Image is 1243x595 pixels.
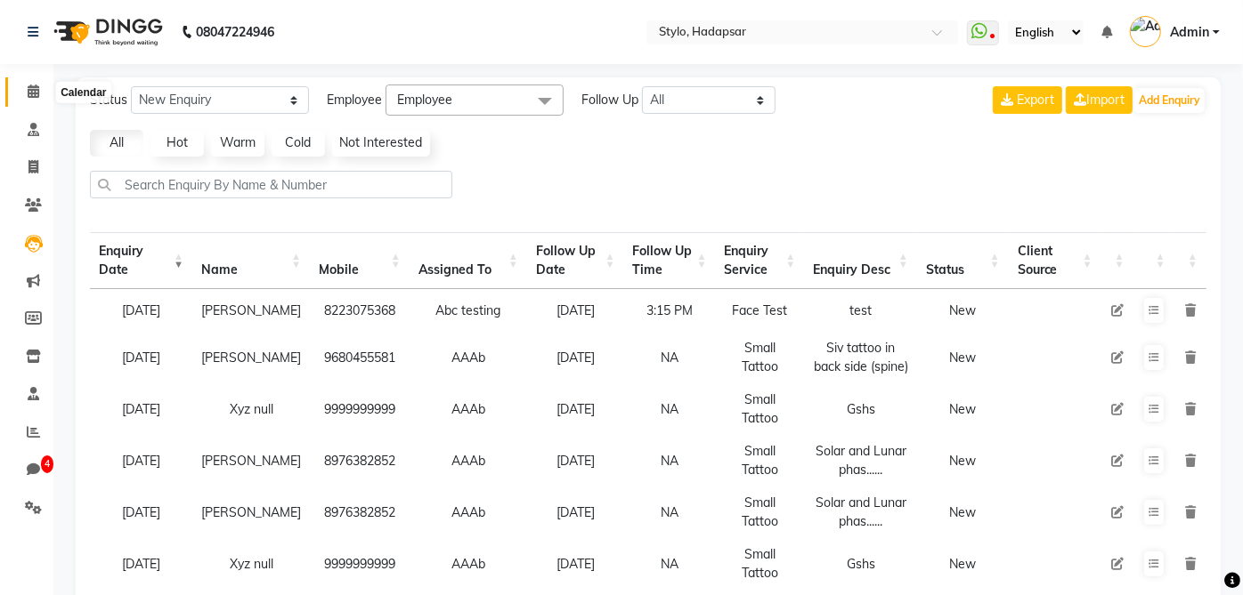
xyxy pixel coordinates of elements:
[196,7,274,57] b: 08047224946
[45,7,167,57] img: logo
[397,92,452,108] span: Employee
[1170,23,1209,42] span: Admin
[211,130,264,157] a: Warm
[192,383,310,435] td: Xyz null
[41,455,53,473] span: 4
[917,332,1009,383] td: New
[624,232,716,289] th: Follow Up Time : activate to sort column ascending
[1009,232,1101,289] th: Client Source: activate to sort column ascending
[332,130,430,157] a: Not Interested
[805,232,918,289] th: Enquiry Desc: activate to sort column ascending
[1017,92,1054,108] span: Export
[917,435,1009,486] td: New
[917,289,1009,332] td: New
[90,130,143,157] a: All
[310,538,410,590] td: 9999999999
[917,486,1009,538] td: New
[814,442,909,479] div: Solar and Lunar phas......
[624,538,716,590] td: NA
[917,383,1009,435] td: New
[1133,232,1174,289] th: : activate to sort column ascending
[527,232,624,289] th: Follow Up Date: activate to sort column ascending
[90,289,192,332] td: [DATE]
[192,538,310,590] td: Xyz null
[1101,232,1133,289] th: : activate to sort column ascending
[716,383,805,435] td: Small Tattoo
[310,435,410,486] td: 8976382852
[917,232,1009,289] th: Status: activate to sort column ascending
[993,86,1062,114] button: Export
[310,332,410,383] td: 9680455581
[56,82,110,103] div: Calendar
[410,486,527,538] td: AAAb
[716,486,805,538] td: Small Tattoo
[192,289,310,332] td: [PERSON_NAME]
[192,232,310,289] th: Name: activate to sort column ascending
[410,332,527,383] td: AAAb
[192,435,310,486] td: [PERSON_NAME]
[90,332,192,383] td: [DATE]
[624,289,716,332] td: 3:15 PM
[814,555,909,574] div: Gshs
[716,332,805,383] td: Small Tattoo
[310,232,410,289] th: Mobile : activate to sort column ascending
[90,435,192,486] td: [DATE]
[624,332,716,383] td: NA
[527,486,624,538] td: [DATE]
[716,435,805,486] td: Small Tattoo
[814,494,909,531] div: Solar and Lunar phas......
[814,339,909,376] div: Siv tattoo in back side (spine)
[716,232,805,289] th: Enquiry Service : activate to sort column ascending
[527,538,624,590] td: [DATE]
[90,486,192,538] td: [DATE]
[90,538,192,590] td: [DATE]
[716,289,805,332] td: Face Test
[1134,88,1205,113] button: Add Enquiry
[90,383,192,435] td: [DATE]
[624,383,716,435] td: NA
[90,171,452,198] input: Search Enquiry By Name & Number
[1130,16,1161,47] img: Admin
[410,435,527,486] td: AAAb
[327,91,382,109] span: Employee
[90,232,192,289] th: Enquiry Date: activate to sort column ascending
[1066,86,1133,114] a: Import
[310,289,410,332] td: 8223075368
[150,130,204,157] a: Hot
[624,486,716,538] td: NA
[624,435,716,486] td: NA
[581,91,638,109] span: Follow Up
[527,435,624,486] td: [DATE]
[1174,232,1206,289] th: : activate to sort column ascending
[814,400,909,419] div: Gshs
[716,538,805,590] td: Small Tattoo
[192,332,310,383] td: [PERSON_NAME]
[410,289,527,332] td: Abc testing
[917,538,1009,590] td: New
[814,302,909,320] div: test
[527,289,624,332] td: [DATE]
[527,332,624,383] td: [DATE]
[310,486,410,538] td: 8976382852
[192,486,310,538] td: [PERSON_NAME]
[410,538,527,590] td: AAAb
[527,383,624,435] td: [DATE]
[410,383,527,435] td: AAAb
[310,383,410,435] td: 9999999999
[5,455,48,485] a: 4
[272,130,325,157] a: Cold
[410,232,527,289] th: Assigned To : activate to sort column ascending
